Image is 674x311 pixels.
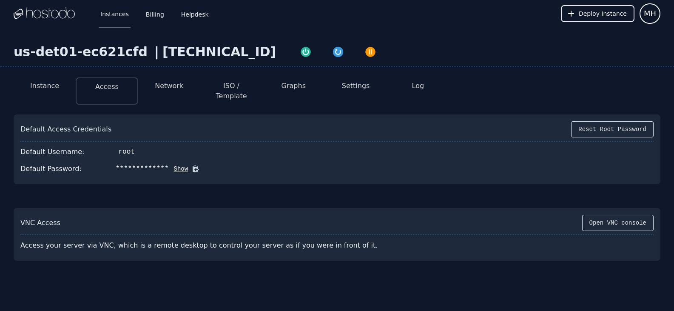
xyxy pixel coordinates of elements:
[282,81,306,91] button: Graphs
[644,8,656,20] span: MH
[207,81,256,101] button: ISO / Template
[20,124,111,134] div: Default Access Credentials
[155,81,183,91] button: Network
[151,44,162,60] div: |
[290,44,322,58] button: Power On
[95,82,119,92] button: Access
[169,165,188,173] button: Show
[354,44,387,58] button: Power Off
[364,46,376,58] img: Power Off
[14,44,151,60] div: us-det01-ec621cfd
[561,5,634,22] button: Deploy Instance
[582,215,654,231] button: Open VNC console
[332,46,344,58] img: Restart
[119,147,135,157] div: root
[342,81,370,91] button: Settings
[300,46,312,58] img: Power On
[14,7,75,20] img: Logo
[30,81,59,91] button: Instance
[579,9,627,18] span: Deploy Instance
[20,237,401,254] div: Access your server via VNC, which is a remote desktop to control your server as if you were in fr...
[20,147,85,157] div: Default Username:
[640,3,660,24] button: User menu
[571,121,654,137] button: Reset Root Password
[322,44,354,58] button: Restart
[20,164,82,174] div: Default Password:
[162,44,276,60] div: [TECHNICAL_ID]
[412,81,424,91] button: Log
[20,218,60,228] div: VNC Access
